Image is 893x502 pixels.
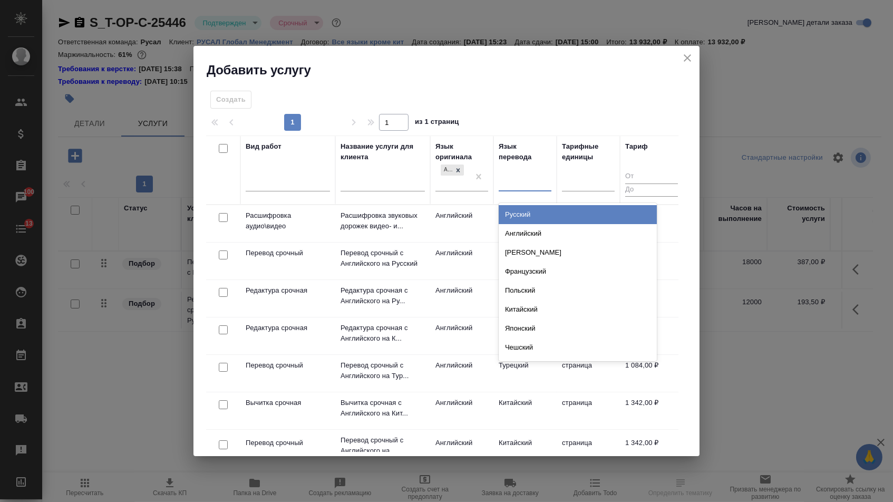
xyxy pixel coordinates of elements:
[493,243,557,279] td: Русский
[430,280,493,317] td: Английский
[625,141,648,152] div: Тариф
[246,398,330,408] p: Вычитка срочная
[341,435,425,467] p: Перевод срочный с Английского на [GEOGRAPHIC_DATA]...
[625,170,678,184] input: От
[557,355,620,392] td: страница
[341,398,425,419] p: Вычитка срочная с Английского на Кит...
[430,355,493,392] td: Английский
[246,210,330,231] p: Расшифровка аудио\видео
[499,243,657,262] div: [PERSON_NAME]
[620,432,683,469] td: 1 342,00 ₽
[341,360,425,381] p: Перевод срочный с Английского на Тур...
[493,355,557,392] td: Турецкий
[493,392,557,429] td: Китайский
[246,141,282,152] div: Вид работ
[562,141,615,162] div: Тарифные единицы
[493,317,557,354] td: Китайский
[430,243,493,279] td: Английский
[499,205,657,224] div: Русский
[415,115,459,131] span: из 1 страниц
[557,392,620,429] td: страница
[341,210,425,231] p: Расшифровка звуковых дорожек видео- и...
[246,323,330,333] p: Редактура срочная
[435,141,488,162] div: Язык оригинала
[430,432,493,469] td: Английский
[499,300,657,319] div: Китайский
[499,338,657,357] div: Чешский
[341,248,425,269] p: Перевод срочный с Английского на Русский
[499,281,657,300] div: Польский
[493,432,557,469] td: Китайский
[207,62,700,79] h2: Добавить услугу
[499,262,657,281] div: Французский
[430,392,493,429] td: Английский
[499,141,551,162] div: Язык перевода
[246,360,330,371] p: Перевод срочный
[430,317,493,354] td: Английский
[341,141,425,162] div: Название услуги для клиента
[341,285,425,306] p: Редактура срочная с Английского на Ру...
[499,357,657,376] div: Сербский
[246,285,330,296] p: Редактура срочная
[557,432,620,469] td: страница
[620,355,683,392] td: 1 084,00 ₽
[499,319,657,338] div: Японский
[246,438,330,448] p: Перевод срочный
[246,248,330,258] p: Перевод срочный
[341,323,425,344] p: Редактура срочная с Английского на К...
[493,280,557,317] td: Русский
[493,205,557,242] td: Русский
[499,224,657,243] div: Английский
[430,205,493,242] td: Английский
[441,165,452,176] div: Английский
[680,50,695,66] button: close
[625,184,678,197] input: До
[440,163,465,177] div: Английский
[620,392,683,429] td: 1 342,00 ₽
